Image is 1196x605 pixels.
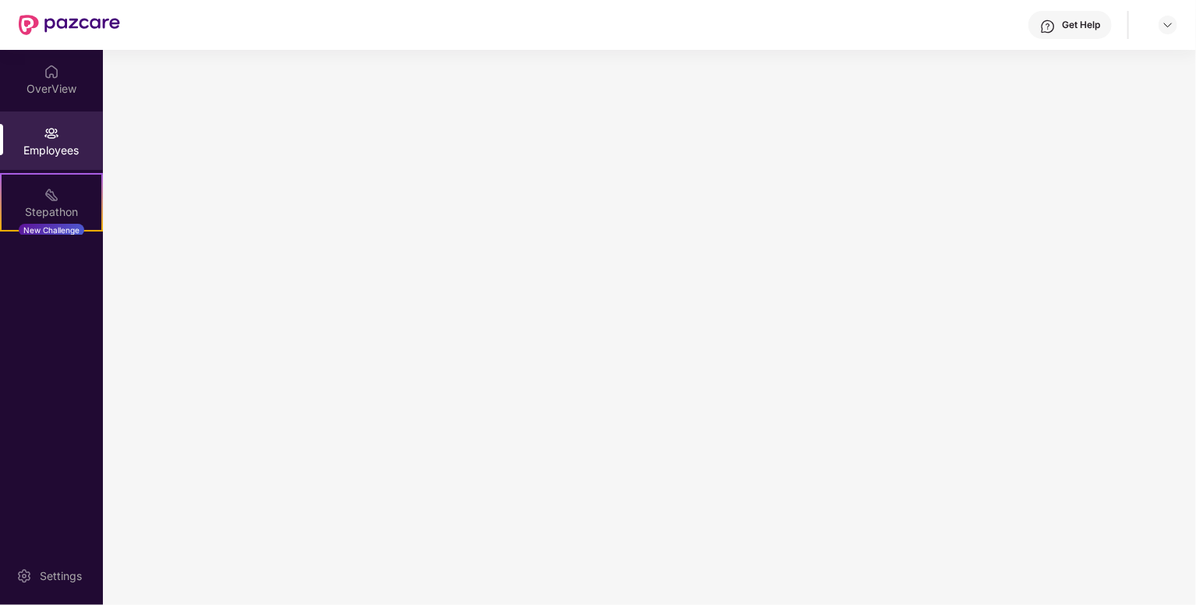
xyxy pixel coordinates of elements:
[2,204,101,220] div: Stepathon
[1062,19,1100,31] div: Get Help
[19,224,84,236] div: New Challenge
[19,15,120,35] img: New Pazcare Logo
[44,64,59,80] img: svg+xml;base64,PHN2ZyBpZD0iSG9tZSIgeG1sbnM9Imh0dHA6Ly93d3cudzMub3JnLzIwMDAvc3ZnIiB3aWR0aD0iMjAiIG...
[44,126,59,141] img: svg+xml;base64,PHN2ZyBpZD0iRW1wbG95ZWVzIiB4bWxucz0iaHR0cDovL3d3dy53My5vcmcvMjAwMC9zdmciIHdpZHRoPS...
[1162,19,1174,31] img: svg+xml;base64,PHN2ZyBpZD0iRHJvcGRvd24tMzJ4MzIiIHhtbG5zPSJodHRwOi8vd3d3LnczLm9yZy8yMDAwL3N2ZyIgd2...
[35,568,87,584] div: Settings
[16,568,32,584] img: svg+xml;base64,PHN2ZyBpZD0iU2V0dGluZy0yMHgyMCIgeG1sbnM9Imh0dHA6Ly93d3cudzMub3JnLzIwMDAvc3ZnIiB3aW...
[1040,19,1056,34] img: svg+xml;base64,PHN2ZyBpZD0iSGVscC0zMngzMiIgeG1sbnM9Imh0dHA6Ly93d3cudzMub3JnLzIwMDAvc3ZnIiB3aWR0aD...
[44,187,59,203] img: svg+xml;base64,PHN2ZyB4bWxucz0iaHR0cDovL3d3dy53My5vcmcvMjAwMC9zdmciIHdpZHRoPSIyMSIgaGVpZ2h0PSIyMC...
